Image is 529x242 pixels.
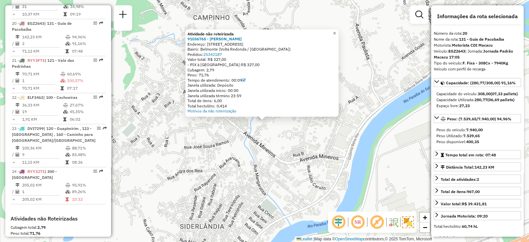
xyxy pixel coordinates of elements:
span: Ocultar deslocamento [331,214,346,230]
em: Rota exportada [99,58,103,62]
strong: Motorista CDI Macacu [452,43,493,48]
span: EGZ2643 [27,21,44,26]
div: Veículo: [434,48,521,60]
a: Total de atividades:2 [434,175,521,183]
span: RYY3F71 [27,58,45,63]
span: Capacidade: (280,77/308,00) 91,16% [446,80,516,85]
td: 100,57% [67,77,103,84]
span: × [333,30,336,36]
i: % de utilização do peso [61,72,65,76]
td: / [12,108,15,115]
td: 83,48% [72,151,103,158]
a: 25342187 [203,52,222,57]
div: Pedidos: [187,52,337,57]
i: Tempo total em rota [63,117,66,121]
div: Janela utilizada: Depósito [187,83,337,88]
td: / [12,77,15,84]
div: Peso: 71,76 [187,72,337,78]
div: Janela utilizada término 23:59 [187,93,337,99]
div: Peso: (7.539,65/7.940,00) 94,96% [434,124,521,147]
strong: 2 [477,177,479,182]
a: Zoom out [420,222,430,232]
h4: Atividades [434,235,521,242]
td: 88,71% [72,145,103,151]
i: Total de Atividades [16,5,20,9]
strong: 280,77 [474,97,487,102]
strong: Atividade não roteirizada [187,31,234,36]
td: 19 [22,108,63,115]
strong: F. Fixa - 308Cx - 7940Kg [463,60,508,65]
a: Leaflet [297,237,312,241]
i: Tempo total em rota [65,160,69,164]
span: | Jornada: [434,49,513,60]
td: 205,02 KM [22,196,65,203]
span: RYY3J71 [27,169,45,174]
td: 11,15 KM [22,159,65,166]
td: 142,23 KM [22,34,65,40]
div: Capacidade do veículo: [436,91,518,97]
td: 70,71 KM [22,85,60,92]
td: 45,35% [69,108,103,115]
span: | [313,237,314,241]
td: = [12,116,15,123]
i: Tempo total em rota [61,86,64,90]
span: + [423,213,427,222]
div: Capacidade: (280,77/308,00) 91,16% [434,88,521,111]
div: Veículo com perfil de recarga [434,66,521,72]
a: Capacidade: (280,77/308,00) 91,16% [434,78,521,87]
span: Peso do veículo: [436,127,483,132]
div: Peso total: [11,230,106,236]
span: 20 - [12,21,72,32]
td: 205,02 KM [22,182,65,188]
span: Tempo total em rota: 07:48 [445,152,496,157]
em: Rota exportada [99,169,103,173]
td: / [12,3,15,10]
strong: 308,00 [478,91,491,96]
td: = [12,85,15,92]
a: Peso: (7.539,65/7.940,00) 94,96% [434,114,521,123]
i: % de utilização da cubagem [63,110,68,114]
div: Cubagem total: [11,224,106,230]
i: Distância Total [16,146,20,150]
span: | 100 - Cachoeiras [43,95,77,100]
div: Valor total: R$ 327,00 [187,57,337,62]
span: | 121 - Vale das Pedrinhas [12,58,74,69]
i: % de utilização do peso [63,103,68,107]
h4: Informações da rota selecionada [434,13,521,20]
i: Total de Atividades [16,190,20,194]
td: / [12,40,15,47]
td: / [12,188,15,195]
td: = [12,11,15,18]
i: Distância Total [16,35,20,39]
strong: 2,79 [37,225,46,230]
a: Jornada Motorista: 09:20 [434,211,521,220]
a: Total de itens:967,00 [434,187,521,196]
div: Capacidade Utilizada: [436,97,518,103]
div: Endereço: [STREET_ADDRESS] [187,42,337,47]
span: 142,23 KM [474,165,494,170]
a: Nova sessão e pesquisa [116,8,130,23]
a: Tempo total em rota: 07:48 [434,150,521,159]
strong: 71,76 [30,231,40,236]
em: Opções [93,58,97,62]
a: Motivos da não roteirização [187,108,236,113]
div: Map data © contributors,© 2025 TomTom, Microsoft [295,236,434,242]
strong: 60,74 hL [462,224,478,229]
em: Opções [93,21,97,25]
span: | 300 - [GEOGRAPHIC_DATA] [12,169,57,180]
i: % de utilização da cubagem [65,42,70,46]
i: Total de Atividades [16,110,20,114]
i: Total de Atividades [16,42,20,46]
strong: 967,00 [467,189,480,194]
td: = [12,196,15,203]
span: Ocultar NR [350,214,366,230]
i: % de utilização do peso [65,183,70,187]
div: Total hectolitro: [434,223,521,229]
span: 22 - [12,95,77,100]
div: Valor total: [441,201,487,207]
h4: Atividades não Roteirizadas [11,216,106,222]
td: 2 [22,40,65,47]
strong: 131 - Guia de Pacobaíba [459,37,504,42]
div: Total hectolitro: 0,414 [187,103,337,109]
div: Tipo do veículo: [434,60,521,66]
